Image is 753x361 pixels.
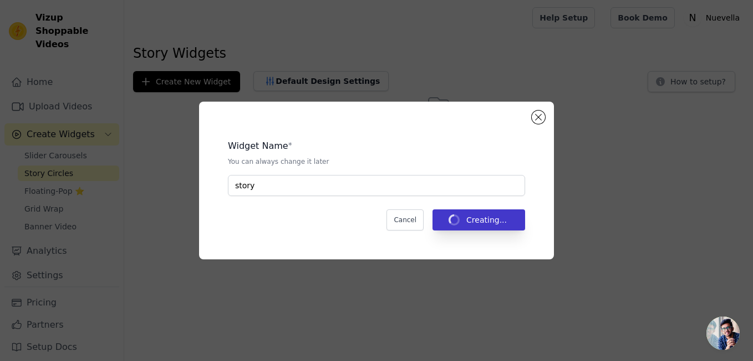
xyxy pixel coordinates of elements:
a: Open chat [706,317,740,350]
button: Cancel [386,209,424,230]
p: You can always change it later [228,157,525,166]
button: Creating... [433,209,525,230]
legend: Widget Name [228,139,288,153]
button: Close modal [532,111,545,124]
